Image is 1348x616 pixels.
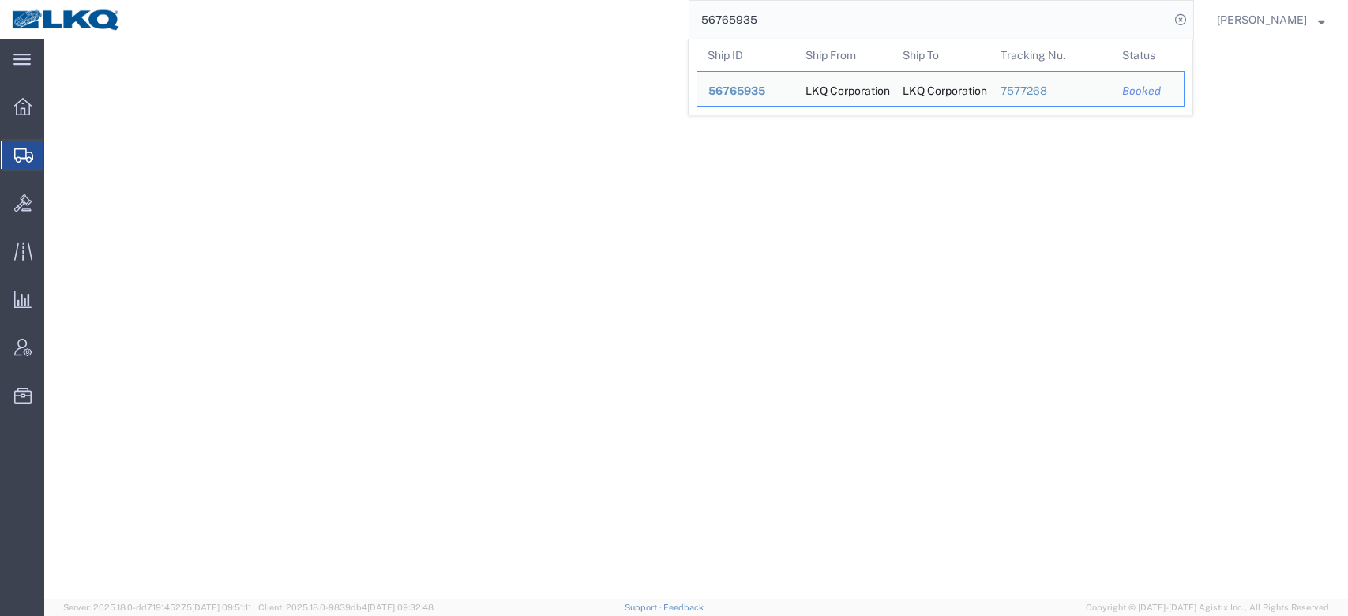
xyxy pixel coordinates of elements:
img: logo [11,8,122,32]
a: Feedback [663,603,704,612]
th: Ship ID [697,39,794,71]
div: LKQ Corporation [805,72,881,106]
th: Ship To [892,39,989,71]
iframe: FS Legacy Container [44,39,1348,599]
span: [DATE] 09:32:48 [367,603,434,612]
th: Ship From [794,39,892,71]
div: 56765935 [708,83,783,100]
a: Support [625,603,664,612]
input: Search for shipment number, reference number [689,1,1170,39]
th: Tracking Nu. [989,39,1112,71]
span: Client: 2025.18.0-9839db4 [258,603,434,612]
span: Matt Harvey [1217,11,1307,28]
button: [PERSON_NAME] [1216,10,1326,29]
div: 7577268 [1001,83,1101,100]
span: 56765935 [708,85,765,97]
span: [DATE] 09:51:11 [192,603,251,612]
table: Search Results [697,39,1192,115]
span: Server: 2025.18.0-dd719145275 [63,603,251,612]
span: Copyright © [DATE]-[DATE] Agistix Inc., All Rights Reserved [1086,601,1329,614]
th: Status [1111,39,1185,71]
div: Booked [1122,83,1173,100]
div: LKQ Corporation [903,72,978,106]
